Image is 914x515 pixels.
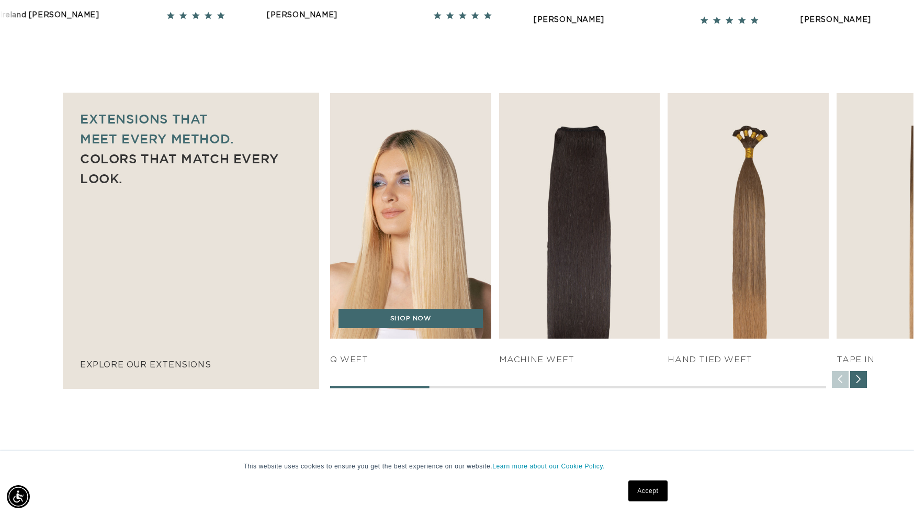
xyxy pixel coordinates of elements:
a: SHOP NOW [338,309,483,329]
h4: HAND TIED WEFT [668,354,829,365]
a: Learn more about our Cookie Policy. [492,463,605,470]
div: [PERSON_NAME] [624,14,695,27]
a: Accept [628,480,667,501]
div: Next slide [850,371,867,388]
p: This website uses cookies to ensure you get the best experience on our website. [244,462,671,471]
iframe: Chat Widget [862,465,914,515]
p: Colors that match every look. [80,149,302,188]
h4: q weft [330,354,491,365]
div: [PERSON_NAME] [91,9,161,22]
h4: Machine Weft [499,354,660,365]
div: [PERSON_NAME] [357,14,428,27]
div: Accessibility Menu [7,485,30,508]
img: q weft [326,87,495,345]
p: meet every method. [80,129,302,149]
p: Extensions that [80,109,302,129]
div: 1 / 7 [330,93,491,365]
div: 2 / 7 [499,93,660,365]
div: 3 / 7 [668,93,829,365]
p: explore our extensions [80,357,302,373]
